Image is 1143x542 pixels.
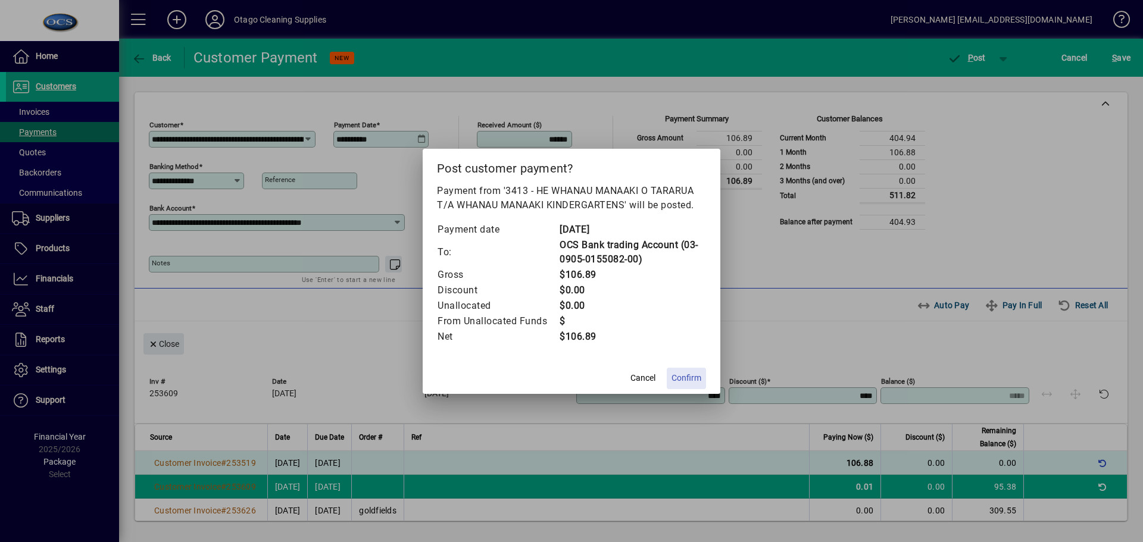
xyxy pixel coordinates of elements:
[437,329,559,344] td: Net
[437,298,559,314] td: Unallocated
[559,314,706,329] td: $
[559,267,706,283] td: $106.89
[624,368,662,389] button: Cancel
[437,184,706,212] p: Payment from '3413 - HE WHANAU MANAAKI O TARARUA T/A WHANAU MANAAKI KINDERGARTENS' will be posted.
[559,329,706,344] td: $106.89
[437,314,559,329] td: From Unallocated Funds
[559,298,706,314] td: $0.00
[437,283,559,298] td: Discount
[437,237,559,267] td: To:
[423,149,720,183] h2: Post customer payment?
[559,222,706,237] td: [DATE]
[559,283,706,298] td: $0.00
[437,222,559,237] td: Payment date
[672,372,701,384] span: Confirm
[559,237,706,267] td: OCS Bank trading Account (03-0905-0155082-00)
[630,372,655,384] span: Cancel
[437,267,559,283] td: Gross
[667,368,706,389] button: Confirm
